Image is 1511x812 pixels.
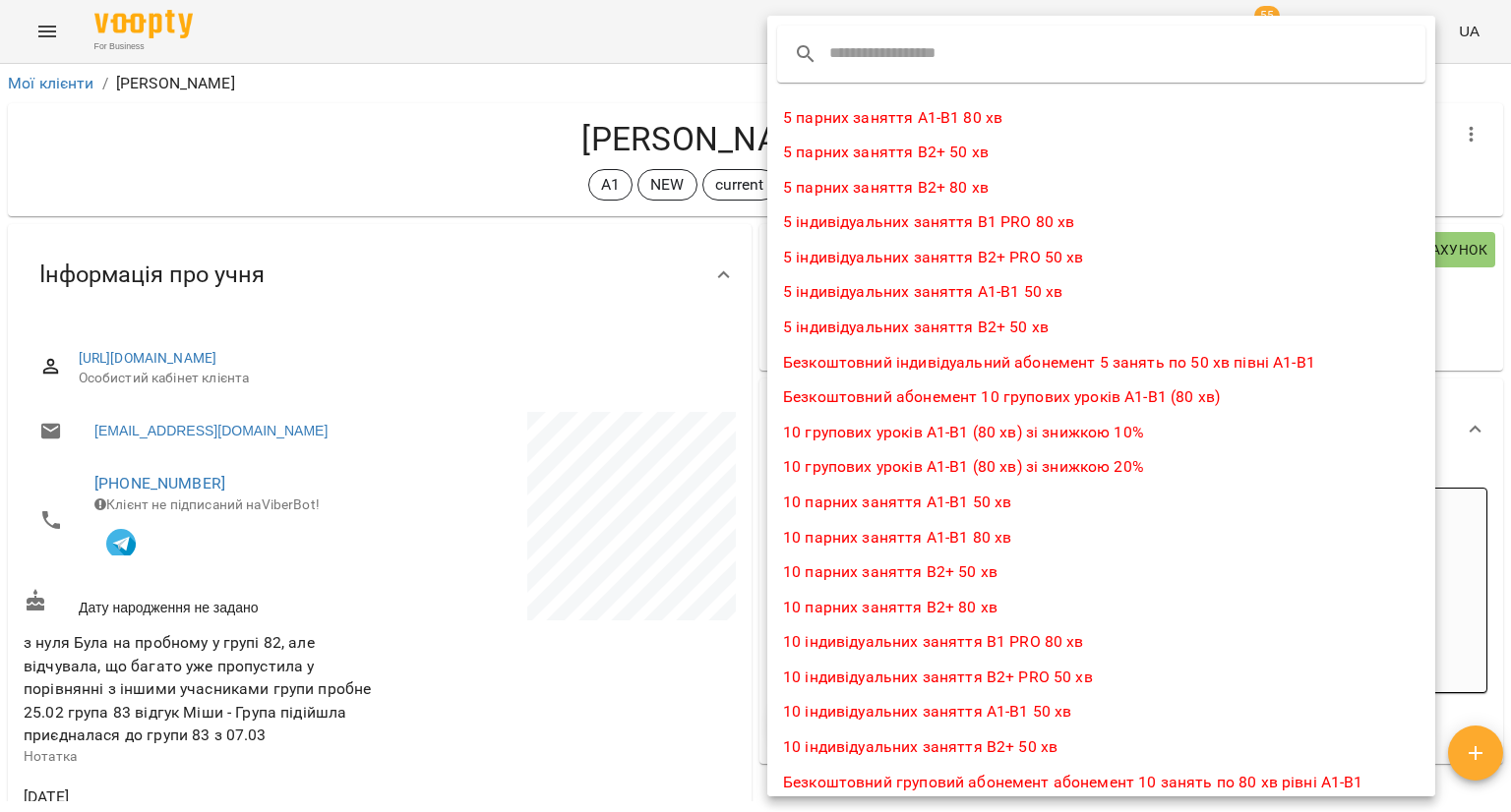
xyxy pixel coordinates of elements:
[767,694,1435,729] li: 10 індивідуальних заняття А1-В1 50 хв
[767,379,1435,415] li: Безкоштовний абонемент 10 групових уроків А1-В1 (80 хв)
[767,170,1435,205] li: 5 парних заняття В2+ 80 хв
[767,204,1435,240] li: 5 індивідуальних заняття B1 PRO 80 хв
[767,274,1435,310] li: 5 індивідуальних заняття А1-В1 50 хв
[767,729,1435,765] li: 10 індивідуальних заняття В2+ 50 хв
[767,310,1435,345] li: 5 індивідуальних заняття В2+ 50 хв
[767,660,1435,695] li: 10 індивідуальних заняття B2+ PRO 50 хв
[767,485,1435,520] li: 10 парних заняття А1-В1 50 хв
[767,449,1435,485] li: 10 групових уроків А1-В1 (80 хв) зі знижкою 20%
[767,765,1435,800] li: Безкоштовний груповий абонемент абонемент 10 занять по 80 хв рівні А1-В1
[767,100,1435,136] li: 5 парних заняття А1-В1 80 хв
[767,624,1435,660] li: 10 індивідуальних заняття B1 PRO 80 хв
[767,135,1435,170] li: 5 парних заняття В2+ 50 хв
[767,554,1435,590] li: 10 парних заняття В2+ 50 хв
[767,415,1435,450] li: 10 групових уроків А1-В1 (80 хв) зі знижкою 10%
[767,520,1435,555] li: 10 парних заняття А1-В1 80 хв
[767,590,1435,625] li: 10 парних заняття В2+ 80 хв
[767,240,1435,275] li: 5 індивідуальних заняття B2+ PRO 50 хв
[767,345,1435,380] li: Безкоштовний індивідуальний абонемент 5 занять по 50 хв півні А1-В1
